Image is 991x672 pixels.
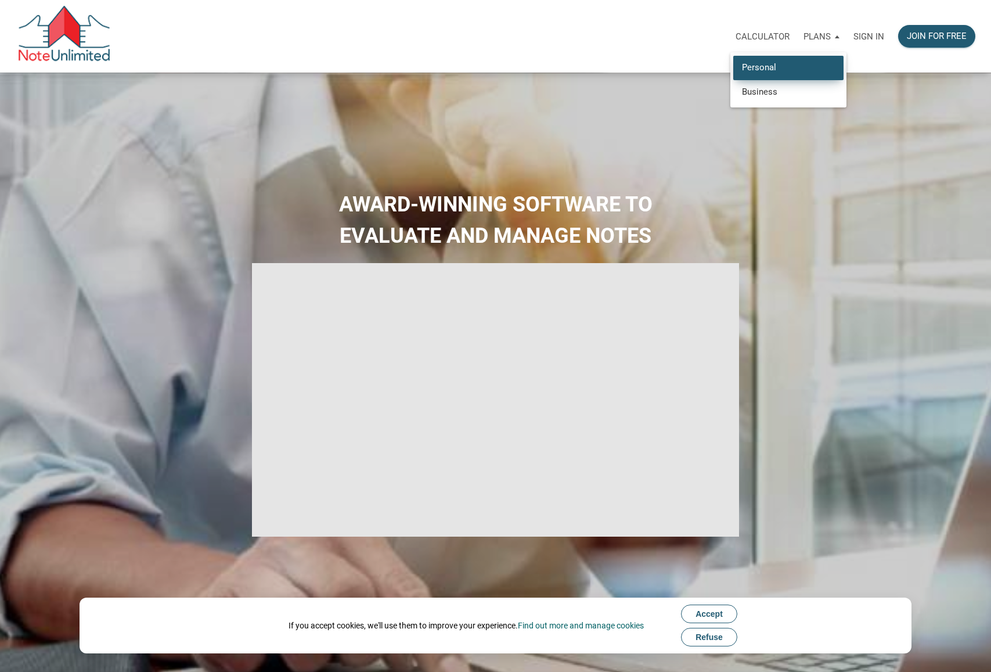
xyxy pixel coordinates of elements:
[695,609,723,619] span: Accept
[898,25,975,48] button: Join for free
[695,633,723,642] span: Refuse
[853,31,884,42] p: Sign in
[729,18,797,55] a: Calculator
[736,31,790,42] p: Calculator
[907,30,967,43] div: Join for free
[733,56,844,80] a: Personal
[797,18,846,55] a: Plans PersonalBusiness
[518,621,644,630] a: Find out more and manage cookies
[681,605,737,623] button: Accept
[803,31,831,42] p: Plans
[9,189,982,251] h2: AWARD-WINNING SOFTWARE TO EVALUATE AND MANAGE NOTES
[289,620,644,631] div: If you accept cookies, we'll use them to improve your experience.
[797,19,846,54] button: Plans
[681,628,737,646] button: Refuse
[846,18,891,55] a: Sign in
[252,263,739,537] iframe: NoteUnlimited
[733,80,844,103] a: Business
[891,18,982,55] a: Join for free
